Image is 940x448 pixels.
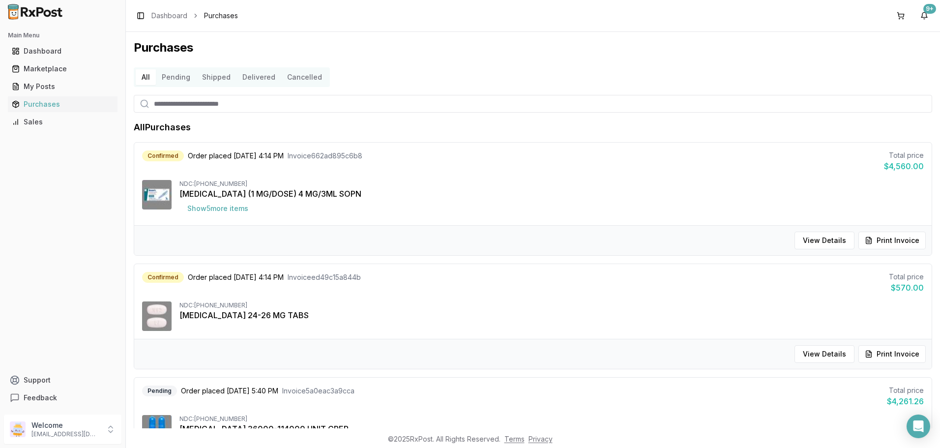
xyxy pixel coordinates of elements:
div: [MEDICAL_DATA] (1 MG/DOSE) 4 MG/3ML SOPN [179,188,924,200]
div: Marketplace [12,64,114,74]
div: [MEDICAL_DATA] 24-26 MG TABS [179,309,924,321]
button: View Details [794,345,854,363]
a: Dashboard [8,42,117,60]
button: Feedback [4,389,121,407]
div: NDC: [PHONE_NUMBER] [179,415,924,423]
div: $4,560.00 [884,160,924,172]
div: Total price [889,272,924,282]
a: Privacy [529,435,553,443]
div: $4,261.26 [887,395,924,407]
span: Order placed [DATE] 4:14 PM [188,272,284,282]
button: Print Invoice [858,345,926,363]
button: Print Invoice [858,232,926,249]
button: Cancelled [281,69,328,85]
button: Show5more items [179,200,256,217]
div: Pending [142,386,177,396]
div: 9+ [923,4,936,14]
span: Feedback [24,393,57,403]
div: Total price [884,150,924,160]
button: Purchases [4,96,121,112]
div: Dashboard [12,46,114,56]
a: Sales [8,113,117,131]
div: $570.00 [889,282,924,294]
span: Order placed [DATE] 4:14 PM [188,151,284,161]
span: Invoice 662ad895c6b8 [288,151,362,161]
button: Support [4,371,121,389]
button: Pending [156,69,196,85]
div: Confirmed [142,272,184,283]
h2: Main Menu [8,31,117,39]
div: Sales [12,117,114,127]
a: My Posts [8,78,117,95]
div: NDC: [PHONE_NUMBER] [179,180,924,188]
button: View Details [794,232,854,249]
a: Dashboard [151,11,187,21]
span: Invoice ed49c15a844b [288,272,361,282]
img: RxPost Logo [4,4,67,20]
div: Purchases [12,99,114,109]
img: User avatar [10,421,26,437]
div: My Posts [12,82,114,91]
h1: All Purchases [134,120,191,134]
div: NDC: [PHONE_NUMBER] [179,301,924,309]
div: Open Intercom Messenger [907,415,930,438]
button: Dashboard [4,43,121,59]
nav: breadcrumb [151,11,238,21]
span: Purchases [204,11,238,21]
img: Entresto 24-26 MG TABS [142,301,172,331]
button: Sales [4,114,121,130]
a: Marketplace [8,60,117,78]
img: Creon 36000-114000 UNIT CPEP [142,415,172,445]
button: My Posts [4,79,121,94]
p: Welcome [31,420,100,430]
span: Invoice 5a0eac3a9cca [282,386,354,396]
button: Marketplace [4,61,121,77]
button: 9+ [916,8,932,24]
div: Confirmed [142,150,184,161]
h1: Purchases [134,40,932,56]
button: All [136,69,156,85]
a: Terms [504,435,525,443]
button: Delivered [236,69,281,85]
a: Purchases [8,95,117,113]
img: Ozempic (1 MG/DOSE) 4 MG/3ML SOPN [142,180,172,209]
div: [MEDICAL_DATA] 36000-114000 UNIT CPEP [179,423,924,435]
button: Shipped [196,69,236,85]
span: Order placed [DATE] 5:40 PM [181,386,278,396]
div: Total price [887,386,924,395]
p: [EMAIL_ADDRESS][DOMAIN_NAME] [31,430,100,438]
